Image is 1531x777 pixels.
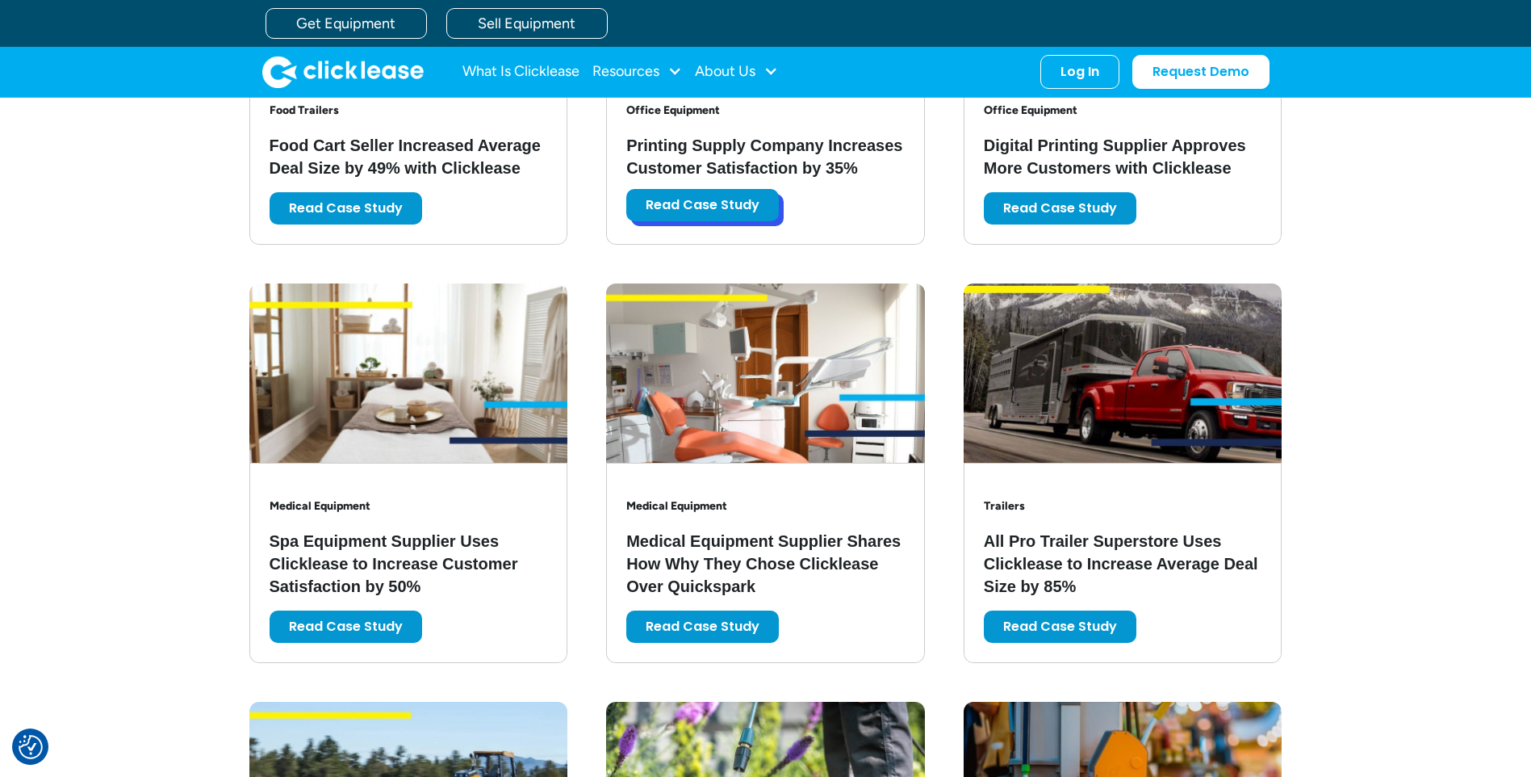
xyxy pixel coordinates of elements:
[270,134,548,179] h3: Food Cart Seller Increased Average Deal Size by 49% with Clicklease
[984,103,1262,118] h3: Office Equipment
[262,56,424,88] a: home
[626,530,905,598] h3: Medical Equipment Supplier Shares How Why They Chose Clicklease Over Quickspark
[270,192,422,225] a: Read Case Study
[270,103,548,118] h3: Food Trailers
[984,192,1136,225] a: Read Case Study
[446,8,608,39] a: Sell Equipment
[626,611,779,643] a: Read Case Study
[462,56,579,88] a: What Is Clicklease
[626,189,779,221] a: Read Case Study
[270,499,548,514] h3: Medical Equipment
[19,735,43,759] img: Revisit consent button
[984,611,1136,643] a: Read Case Study
[984,530,1262,598] h3: All Pro Trailer Superstore Uses Clicklease to Increase Average Deal Size by 85%
[984,134,1262,179] h3: Digital Printing Supplier Approves More Customers with Clicklease
[270,611,422,643] a: Read Case Study
[266,8,427,39] a: Get Equipment
[695,56,778,88] div: About Us
[19,735,43,759] button: Consent Preferences
[270,530,548,598] h3: Spa Equipment Supplier Uses Clicklease to Increase Customer Satisfaction by 50%
[592,56,682,88] div: Resources
[1060,64,1099,80] div: Log In
[626,499,905,514] h3: Medical Equipment
[626,134,905,179] h3: Printing Supply Company Increases Customer Satisfaction by 35%
[626,103,905,118] h3: Office Equipment
[1132,55,1270,89] a: Request Demo
[262,56,424,88] img: Clicklease logo
[984,499,1262,514] h3: Trailers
